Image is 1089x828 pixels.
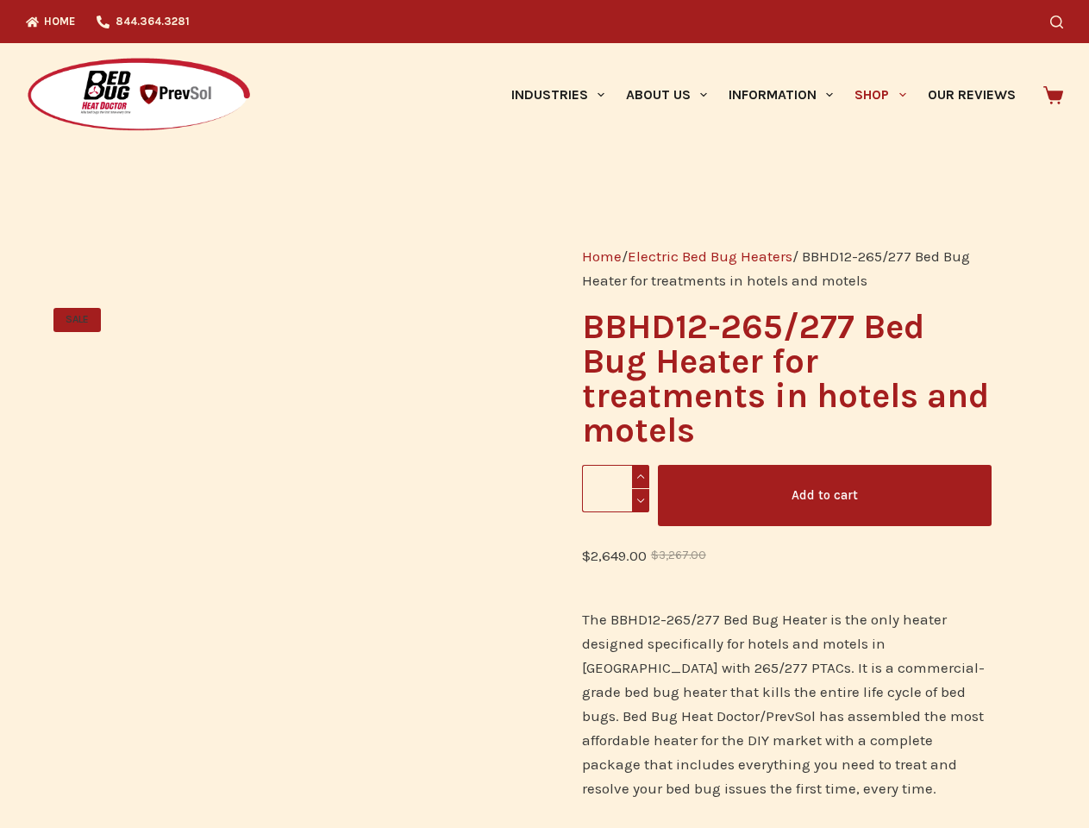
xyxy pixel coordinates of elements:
span: SALE [53,308,101,332]
a: Our Reviews [917,43,1026,147]
button: Search [1050,16,1063,28]
span: $ [651,549,659,561]
img: Prevsol/Bed Bug Heat Doctor [26,57,252,134]
span: The BBHD12-265/277 Bed Bug Heater is the only heater designed specifically for hotels and motels ... [582,611,985,797]
nav: Primary [500,43,1026,147]
a: Information [718,43,844,147]
h1: BBHD12-265/277 Bed Bug Heater for treatments in hotels and motels [582,310,992,448]
input: Product quantity [582,465,649,512]
a: Industries [500,43,615,147]
a: About Us [615,43,717,147]
nav: Breadcrumb [582,244,992,292]
a: Home [582,248,622,265]
span: $ [582,547,591,564]
a: Shop [844,43,917,147]
button: Add to cart [658,465,992,526]
a: Electric Bed Bug Heaters [628,248,792,265]
bdi: 2,649.00 [582,547,647,564]
bdi: 3,267.00 [651,549,706,561]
